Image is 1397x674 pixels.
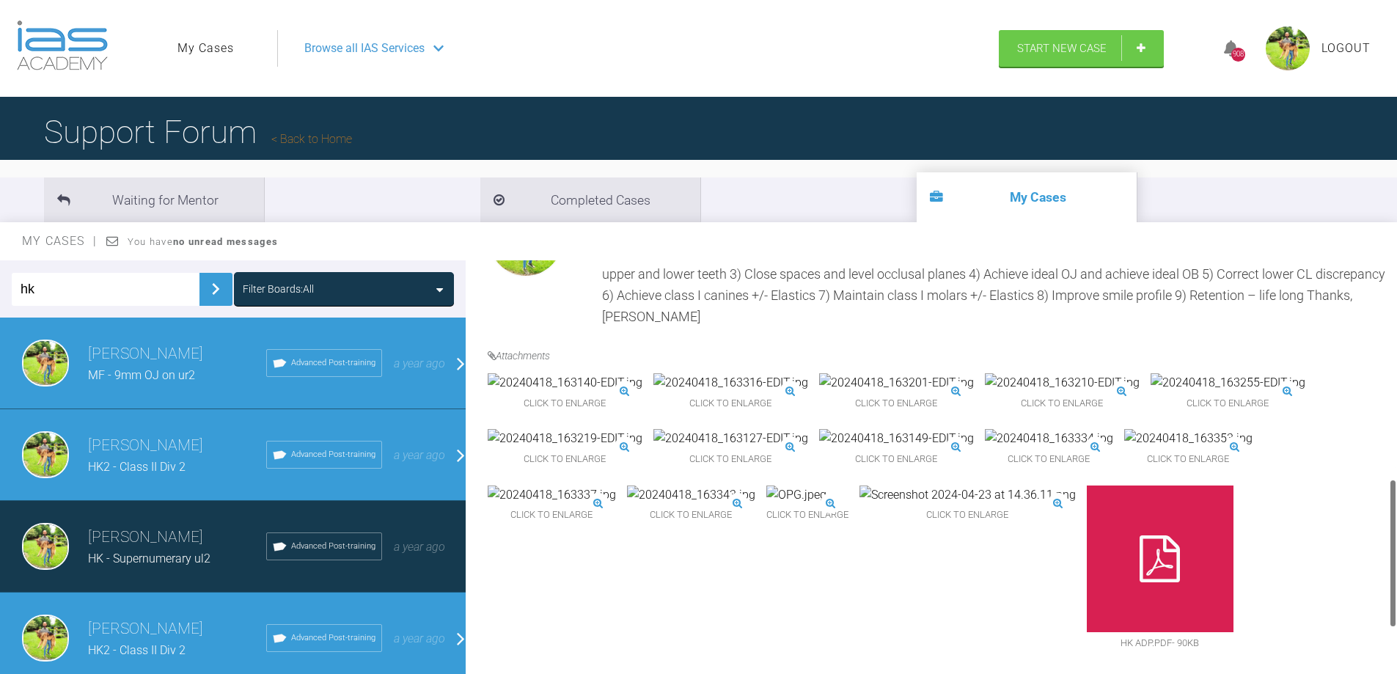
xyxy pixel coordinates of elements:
span: Click to enlarge [985,392,1140,415]
img: 20240418_163149-EDIT.jpg [819,429,974,448]
span: Click to enlarge [985,448,1113,471]
img: Dipak Parmar [22,340,69,387]
img: OPG.jpeg [766,486,826,505]
img: 20240418_163334.jpg [985,429,1113,448]
span: Click to enlarge [488,392,642,415]
span: Advanced Post-training [291,448,375,461]
span: a year ago [394,540,445,554]
div: Filter Boards: All [243,281,314,297]
span: Click to enlarge [627,504,755,527]
span: Advanced Post-training [291,356,375,370]
span: Advanced Post-training [291,540,375,553]
span: a year ago [394,356,445,370]
span: Click to enlarge [819,392,974,415]
a: Logout [1321,39,1371,58]
h4: Attachments [488,348,1386,364]
span: HK - Supernumerary ul2 [88,552,210,565]
img: Dipak Parmar [22,431,69,478]
span: HK2 - Class II Div 2 [88,460,186,474]
a: Back to Home [271,132,352,146]
div: Hi All, Please see attached photos, ADP, OPG and Itero Scan. Problem List: Class II Skeletal clas... [602,201,1386,328]
span: a year ago [394,631,445,645]
span: Browse all IAS Services [304,39,425,58]
img: 20240418_163337.jpg [488,486,616,505]
img: Screenshot 2024-04-23 at 14.36.11.png [859,486,1076,505]
span: You have [128,236,278,247]
img: Dipak Parmar [22,615,69,662]
input: Enter Case ID or Title [12,273,199,306]
span: a year ago [394,448,445,462]
img: 20240418_163127-EDIT.jpg [653,429,808,448]
li: Completed Cases [480,177,700,222]
h3: [PERSON_NAME] [88,342,266,367]
a: Start New Case [999,30,1164,67]
a: My Cases [177,39,234,58]
span: Click to enlarge [859,504,1076,527]
span: Click to enlarge [653,392,808,415]
img: 20240418_163140-EDIT.jpg [488,373,642,392]
div: 908 [1231,48,1245,62]
span: Click to enlarge [1124,448,1253,471]
span: Click to enlarge [488,504,616,527]
span: Click to enlarge [1151,392,1305,415]
img: 20240418_163353.jpg [1124,429,1253,448]
li: Waiting for Mentor [44,177,264,222]
h3: [PERSON_NAME] [88,617,266,642]
img: Dipak Parmar [22,523,69,570]
span: Click to enlarge [653,448,808,471]
span: MF - 9mm OJ on ur2 [88,368,195,382]
h3: [PERSON_NAME] [88,433,266,458]
strong: no unread messages [173,236,278,247]
img: logo-light.3e3ef733.png [17,21,108,70]
img: 20240418_163201-EDIT.jpg [819,373,974,392]
img: 20240418_163343.jpg [627,486,755,505]
span: Click to enlarge [819,448,974,471]
span: HK ADP.pdf - 90KB [1087,632,1233,655]
span: Start New Case [1017,42,1107,55]
span: Advanced Post-training [291,631,375,645]
span: HK2 - Class II Div 2 [88,643,186,657]
span: My Cases [22,234,98,248]
img: 20240418_163210-EDIT.jpg [985,373,1140,392]
li: My Cases [917,172,1137,222]
img: 20240418_163316-EDIT.jpg [653,373,808,392]
span: Click to enlarge [488,448,642,471]
img: 20240418_163255-EDIT.jpg [1151,373,1305,392]
img: 20240418_163219-EDIT.jpg [488,429,642,448]
img: profile.png [1266,26,1310,70]
span: Click to enlarge [766,504,848,527]
img: chevronRight.28bd32b0.svg [204,277,227,301]
h3: [PERSON_NAME] [88,525,266,550]
h1: Support Forum [44,106,352,158]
